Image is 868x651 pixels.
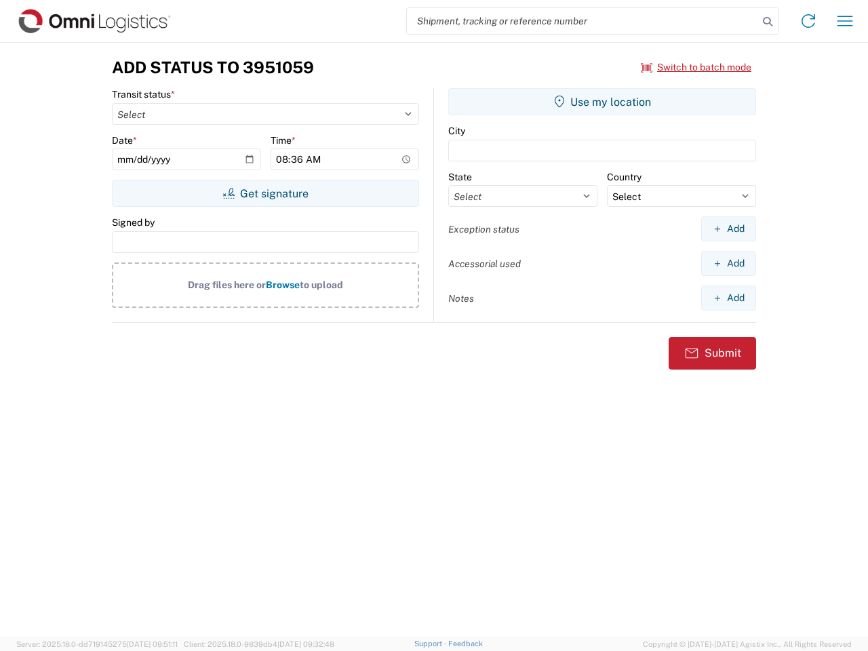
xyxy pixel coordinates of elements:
[16,640,178,648] span: Server: 2025.18.0-dd719145275
[112,88,175,100] label: Transit status
[112,58,314,77] h3: Add Status to 3951059
[641,56,751,79] button: Switch to batch mode
[184,640,334,648] span: Client: 2025.18.0-9839db4
[701,216,756,241] button: Add
[414,639,448,648] a: Support
[112,216,155,229] label: Signed by
[112,180,419,207] button: Get signature
[448,258,521,270] label: Accessorial used
[643,638,852,650] span: Copyright © [DATE]-[DATE] Agistix Inc., All Rights Reserved
[448,639,483,648] a: Feedback
[127,640,178,648] span: [DATE] 09:51:11
[448,88,756,115] button: Use my location
[448,223,519,235] label: Exception status
[407,8,758,34] input: Shipment, tracking or reference number
[300,279,343,290] span: to upload
[448,171,472,183] label: State
[277,640,334,648] span: [DATE] 09:32:48
[448,292,474,304] label: Notes
[188,279,266,290] span: Drag files here or
[266,279,300,290] span: Browse
[448,125,465,137] label: City
[701,285,756,311] button: Add
[701,251,756,276] button: Add
[271,134,296,146] label: Time
[112,134,137,146] label: Date
[607,171,642,183] label: Country
[669,337,756,370] button: Submit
